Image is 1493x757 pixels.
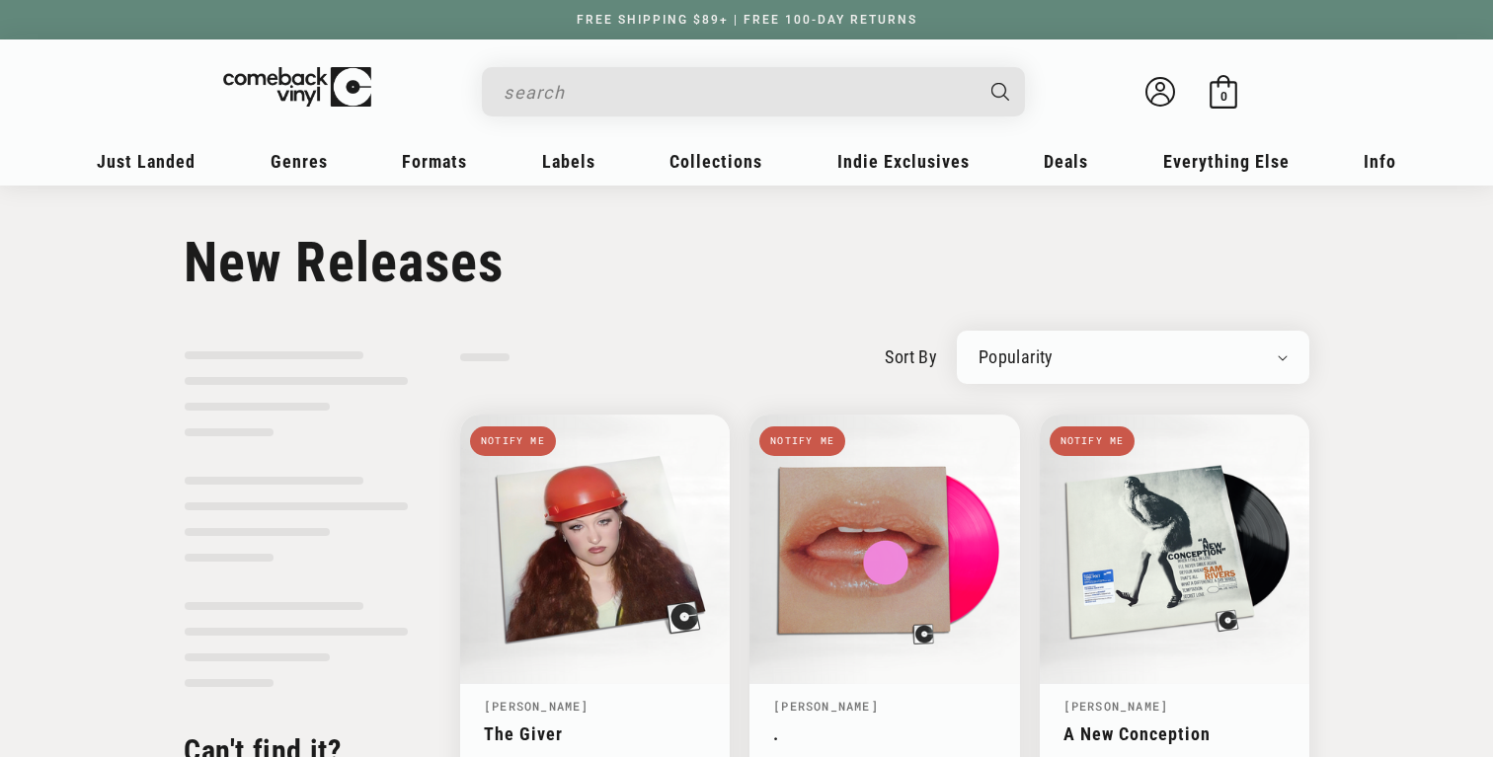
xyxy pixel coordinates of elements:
span: Indie Exclusives [837,151,970,172]
button: Search [975,67,1028,116]
span: Deals [1044,151,1088,172]
a: [PERSON_NAME] [484,698,589,714]
span: Just Landed [97,151,196,172]
a: [PERSON_NAME] [1063,698,1169,714]
a: [PERSON_NAME] [773,698,879,714]
span: 0 [1220,89,1227,104]
a: . [773,723,995,744]
span: Labels [542,151,595,172]
a: FREE SHIPPING $89+ | FREE 100-DAY RETURNS [557,13,937,27]
a: The Giver [484,723,706,744]
span: Info [1364,151,1396,172]
span: Collections [669,151,762,172]
input: search [504,72,972,113]
h1: New Releases [184,230,1309,295]
label: sort by [885,343,937,370]
a: A New Conception [1063,723,1286,744]
span: Formats [402,151,467,172]
span: Everything Else [1163,151,1290,172]
span: Genres [271,151,328,172]
div: Search [482,67,1025,116]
